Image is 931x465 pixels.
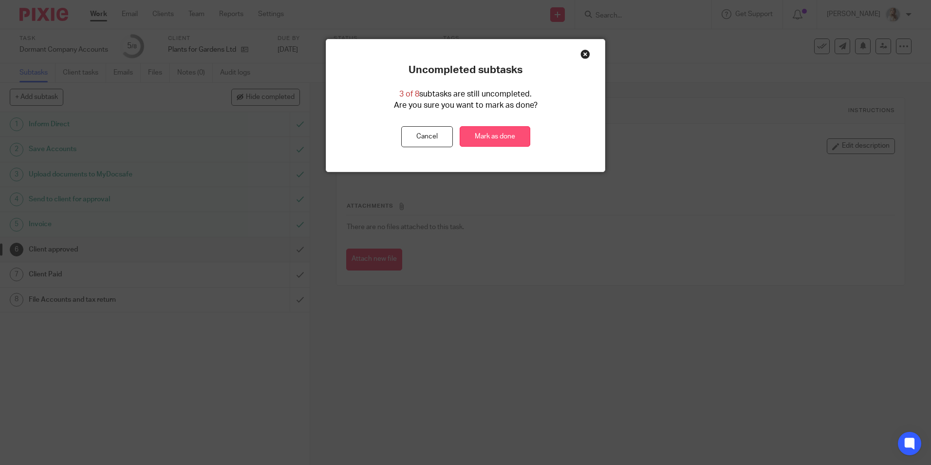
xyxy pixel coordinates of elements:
[399,90,419,98] span: 3 of 8
[399,89,532,100] p: subtasks are still uncompleted.
[409,64,522,77] p: Uncompleted subtasks
[460,126,530,147] a: Mark as done
[394,100,538,111] p: Are you sure you want to mark as done?
[580,49,590,59] div: Close this dialog window
[401,126,453,147] button: Cancel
